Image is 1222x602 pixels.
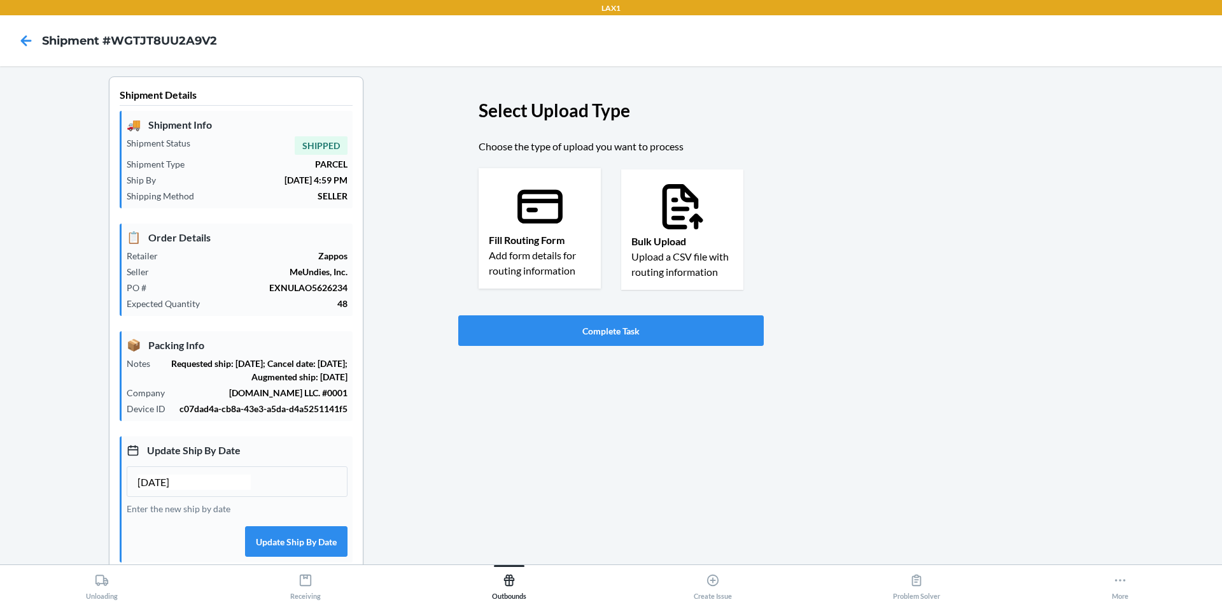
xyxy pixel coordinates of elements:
[1112,568,1128,600] div: More
[204,189,348,203] p: SELLER
[127,357,160,370] p: Notes
[42,32,217,49] h4: Shipment #WGTJT8UU2A9V2
[137,475,251,490] input: MM/DD/YYYY
[159,265,348,278] p: MeUndies, Inc.
[127,336,348,354] p: Packing Info
[127,189,204,203] p: Shipping Method
[458,315,764,346] button: Complete Task
[86,568,118,600] div: Unloading
[127,281,157,294] p: PO #
[127,441,348,459] p: Update Ship By Date
[489,233,591,248] p: Fill Routing Form
[127,402,176,415] p: Device ID
[611,565,815,600] button: Create Issue
[815,565,1018,600] button: Problem Solver
[492,568,526,600] div: Outbounds
[195,157,348,171] p: PARCEL
[127,157,195,171] p: Shipment Type
[694,568,732,600] div: Create Issue
[489,248,591,278] p: Add form details for routing information
[127,265,159,278] p: Seller
[479,97,743,124] p: Select Upload Type
[204,565,407,600] button: Receiving
[127,229,348,246] p: Order Details
[407,565,611,600] button: Outbounds
[127,502,348,515] p: Enter the new ship by date
[1018,565,1222,600] button: More
[295,136,348,155] span: SHIPPED
[893,568,940,600] div: Problem Solver
[127,116,348,133] p: Shipment Info
[120,87,353,106] p: Shipment Details
[157,281,348,294] p: EXNULAO5626234
[168,249,348,262] p: Zappos
[290,568,321,600] div: Receiving
[601,3,621,14] p: LAX1
[127,386,175,399] p: Company
[245,526,348,557] button: Update Ship By Date
[210,297,348,310] p: 48
[127,297,210,310] p: Expected Quantity
[127,173,166,187] p: Ship By
[631,249,733,280] p: Upload a CSV file with routing information
[166,173,348,187] p: [DATE] 4:59 PM
[127,249,168,262] p: Retailer
[175,386,348,399] p: [DOMAIN_NAME] LLC. #0001
[160,357,348,383] p: Requested ship: [DATE]; Cancel date: [DATE]; Augmented ship: [DATE]
[127,336,141,354] span: 📦
[631,234,733,249] p: Bulk Upload
[479,139,743,154] p: Choose the type of upload you want to process
[127,136,200,150] p: Shipment Status
[127,116,141,133] span: 🚚
[176,402,348,415] p: c07dad4a-cb8a-43e3-a5da-d4a5251141f5
[127,229,141,246] span: 📋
